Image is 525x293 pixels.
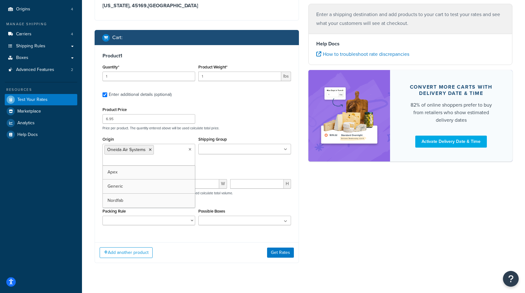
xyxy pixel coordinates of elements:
span: lbs [281,72,291,81]
label: Product Price [102,107,127,112]
span: Marketplace [17,109,41,114]
span: Advanced Features [16,67,54,73]
p: Enter a shipping destination and add products to your cart to test your rates and see what your c... [316,10,505,28]
a: Carriers4 [5,28,77,40]
span: Test Your Rates [17,97,48,103]
span: Carriers [16,32,32,37]
span: Origins [16,7,30,12]
label: Shipping Group [198,137,227,142]
a: How to troubleshoot rate discrepancies [316,50,409,58]
span: 2 [71,67,73,73]
label: Possible Boxes [198,209,225,214]
label: Product Weight* [198,65,227,69]
p: Price per product. The quantity entered above will be used calculate total price. [101,126,293,130]
a: Boxes [5,52,77,64]
a: Help Docs [5,129,77,140]
span: Oneida Air Systems [107,146,146,153]
button: Get Rates [267,248,294,258]
span: H [284,179,291,189]
li: Advanced Features [5,64,77,76]
button: Open Resource Center [503,271,519,287]
a: Marketplace [5,106,77,117]
span: 4 [71,32,73,37]
span: Boxes [16,55,28,61]
span: Analytics [17,120,35,126]
span: Generic [108,183,123,190]
a: Origins4 [5,3,77,15]
input: 0 [102,72,195,81]
li: Origins [5,3,77,15]
img: feature-image-ddt-36eae7f7280da8017bfb280eaccd9c446f90b1fe08728e4019434db127062ab4.png [318,79,381,152]
h3: [US_STATE], 45169 , [GEOGRAPHIC_DATA] [102,3,291,9]
h2: Cart : [112,35,123,40]
span: W [219,179,227,189]
a: Apex [103,165,195,179]
div: Manage Shipping [5,21,77,27]
label: Quantity* [102,65,119,69]
a: Advanced Features2 [5,64,77,76]
li: Carriers [5,28,77,40]
input: 0.00 [198,72,281,81]
label: Packing Rule [102,209,126,214]
a: Shipping Rules [5,40,77,52]
a: Nordfab [103,194,195,208]
a: Activate Delivery Date & Time [415,136,487,148]
div: Resources [5,87,77,92]
h4: Help Docs [316,40,505,48]
div: Convert more carts with delivery date & time [405,84,498,97]
a: Test Your Rates [5,94,77,105]
a: Generic [103,179,195,193]
div: 82% of online shoppers prefer to buy from retailers who show estimated delivery dates [405,101,498,124]
span: Help Docs [17,132,38,138]
span: 4 [71,7,73,12]
label: Origin [102,137,114,142]
span: Nordfab [108,197,123,204]
span: Apex [108,169,118,175]
h3: Product 1 [102,53,291,59]
span: Shipping Rules [16,44,45,49]
a: Analytics [5,117,77,129]
input: Enter additional details (optional) [102,92,107,97]
div: Enter additional details (optional) [109,90,172,99]
button: Add another product [100,247,153,258]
